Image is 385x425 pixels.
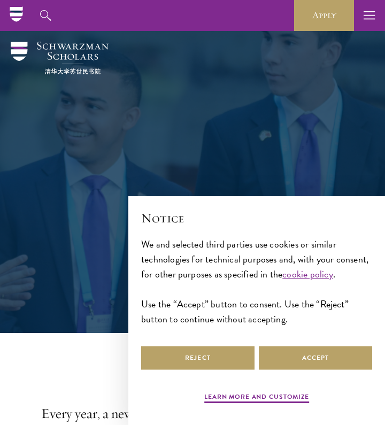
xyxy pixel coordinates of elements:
button: Learn more and customize [204,392,309,405]
div: We and selected third parties use cookies or similar technologies for technical purposes and, wit... [141,237,372,327]
h2: Notice [141,209,372,227]
button: Accept [259,346,372,370]
h2: Admissions Overview [32,384,353,396]
button: Reject [141,346,255,370]
img: Schwarzman Scholars [11,42,109,74]
a: cookie policy [282,267,333,281]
